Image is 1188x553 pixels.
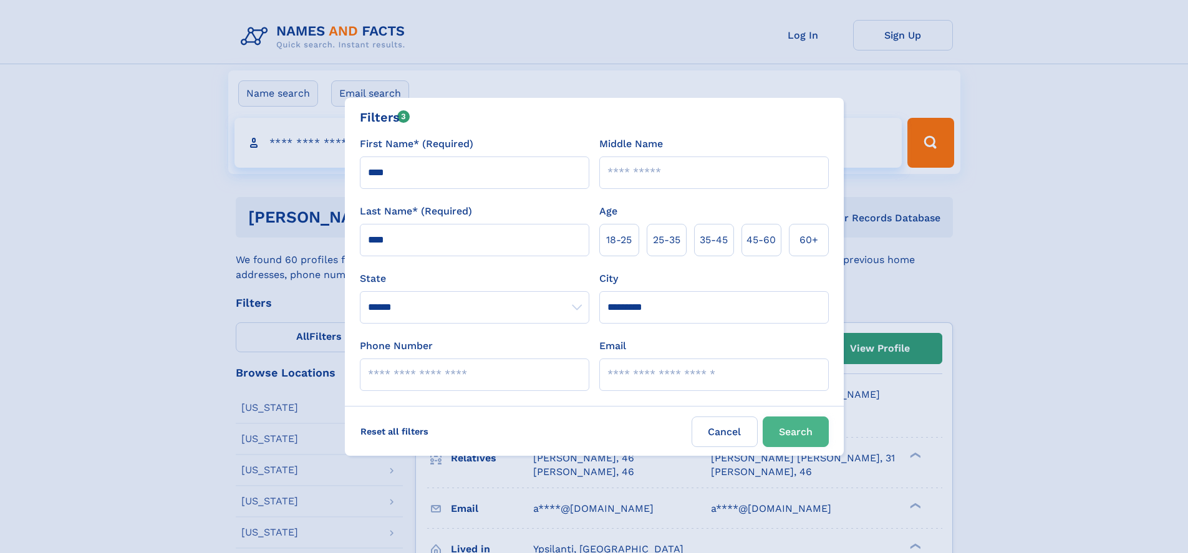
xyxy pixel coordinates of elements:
[360,137,473,151] label: First Name* (Required)
[360,204,472,219] label: Last Name* (Required)
[599,271,618,286] label: City
[360,108,410,127] div: Filters
[799,233,818,248] span: 60+
[746,233,776,248] span: 45‑60
[599,137,663,151] label: Middle Name
[599,204,617,219] label: Age
[599,339,626,353] label: Email
[700,233,728,248] span: 35‑45
[606,233,632,248] span: 18‑25
[653,233,680,248] span: 25‑35
[692,416,758,447] label: Cancel
[763,416,829,447] button: Search
[360,339,433,353] label: Phone Number
[360,271,589,286] label: State
[352,416,437,446] label: Reset all filters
